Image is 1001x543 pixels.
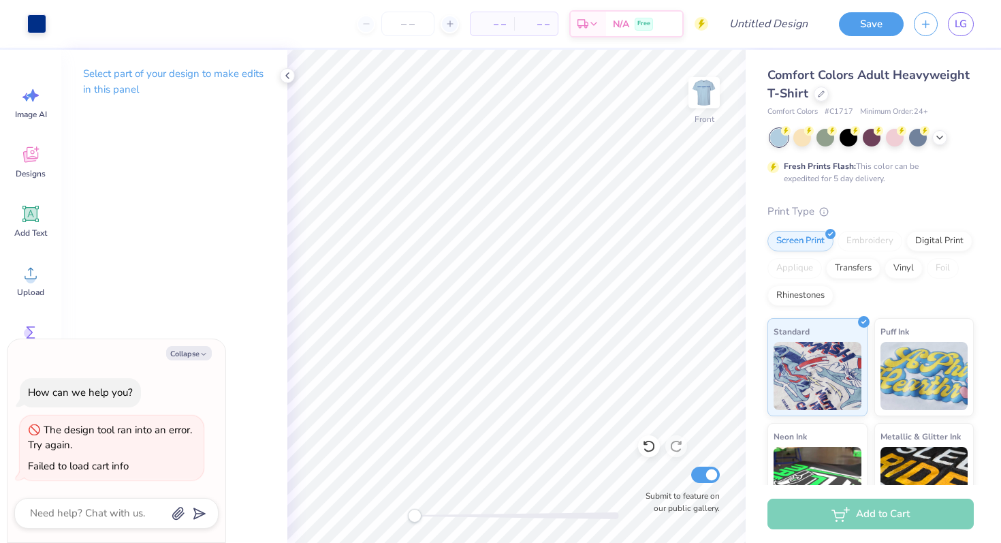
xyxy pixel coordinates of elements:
[767,106,818,118] span: Comfort Colors
[28,459,129,473] div: Failed to load cart info
[14,228,47,238] span: Add Text
[718,10,819,37] input: Untitled Design
[690,79,718,106] img: Front
[774,429,807,444] span: Neon Ink
[880,447,968,515] img: Metallic & Glitter Ink
[166,346,212,360] button: Collapse
[774,324,810,339] span: Standard
[522,17,550,31] span: – –
[825,106,853,118] span: # C1717
[638,490,720,514] label: Submit to feature on our public gallery.
[906,231,972,251] div: Digital Print
[28,423,192,452] div: The design tool ran into an error. Try again.
[826,258,880,279] div: Transfers
[774,342,861,410] img: Standard
[885,258,923,279] div: Vinyl
[948,12,974,36] a: LG
[955,16,967,32] span: LG
[16,168,46,179] span: Designs
[695,113,714,125] div: Front
[927,258,959,279] div: Foil
[880,429,961,444] span: Metallic & Glitter Ink
[839,12,904,36] button: Save
[28,386,133,399] div: How can we help you?
[767,285,833,306] div: Rhinestones
[637,19,650,29] span: Free
[784,160,951,185] div: This color can be expedited for 5 day delivery.
[381,12,434,36] input: – –
[767,258,822,279] div: Applique
[83,66,266,97] p: Select part of your design to make edits in this panel
[784,161,856,172] strong: Fresh Prints Flash:
[767,204,974,219] div: Print Type
[15,109,47,120] span: Image AI
[880,324,909,339] span: Puff Ink
[408,509,422,523] div: Accessibility label
[767,231,833,251] div: Screen Print
[774,447,861,515] img: Neon Ink
[838,231,902,251] div: Embroidery
[613,17,629,31] span: N/A
[860,106,928,118] span: Minimum Order: 24 +
[479,17,506,31] span: – –
[767,67,970,102] span: Comfort Colors Adult Heavyweight T-Shirt
[17,287,44,298] span: Upload
[880,342,968,410] img: Puff Ink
